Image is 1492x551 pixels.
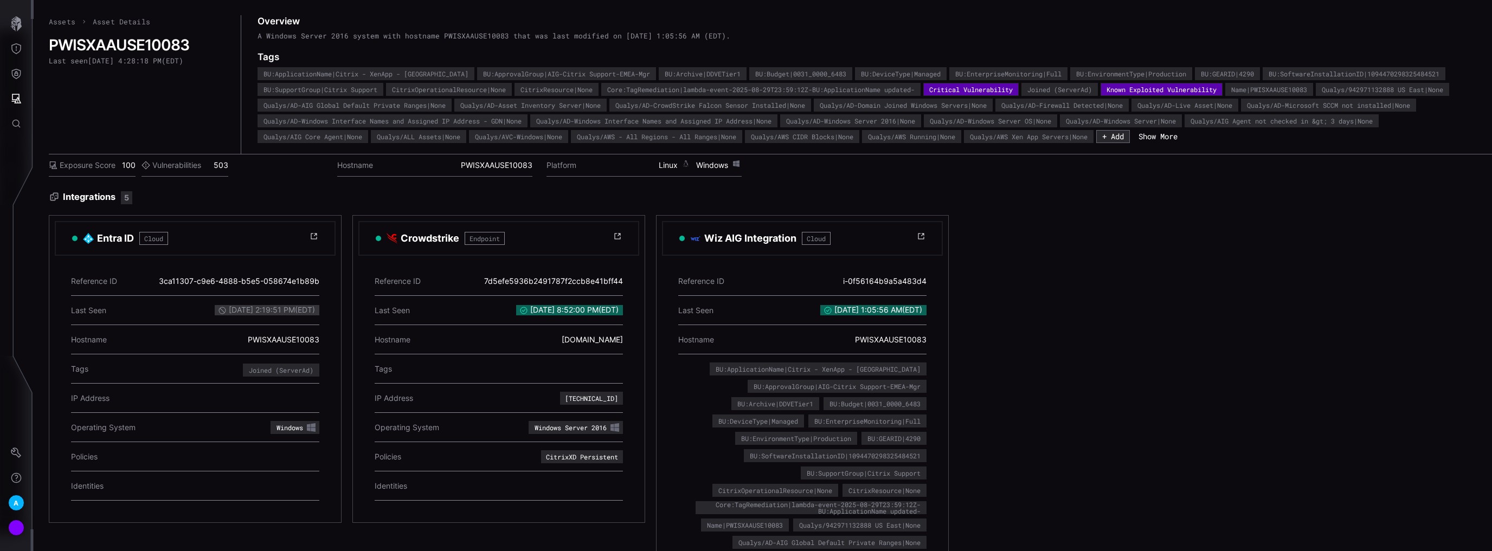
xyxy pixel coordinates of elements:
[83,233,94,244] img: Azure AD
[71,306,106,315] span: Last Seen
[1247,102,1410,108] div: Qualys/AD-Microsoft SCCM not installed|None
[375,393,413,403] span: IP Address
[738,539,921,546] div: Qualys/AD-AIG Global Default Private Ranges|None
[461,160,532,170] span: PWISXAAUSE10083
[1322,86,1443,93] div: Qualys/942971132888 US East|None
[546,160,576,170] label: Platform
[71,423,136,432] span: Operating System
[1027,86,1092,93] div: Joined (ServerAd)
[263,70,468,77] div: BU:ApplicationName|Citrix - XenApp - [GEOGRAPHIC_DATA]
[741,435,851,442] div: BU:EnvironmentType|Production
[820,102,987,108] div: Qualys/AD-Domain Joined Windows Servers|None
[1107,86,1217,93] div: Known Exploited Vulnerability
[484,271,623,291] div: 7d5efe5936b2491787f2ccb8e41bff44
[535,423,621,432] div: Windows Server 2016
[71,393,110,403] span: IP Address
[536,118,771,124] div: Qualys/AD-Windows Interface Names and Assigned IP Address|None
[263,118,522,124] div: Qualys/AD-Windows Interface Names and Assigned IP Address - GDN|None
[465,232,505,245] span: Endpoint
[829,400,921,407] div: BU:Budget|0031_0000_6483
[861,70,941,77] div: BU:DeviceType|Managed
[1001,102,1123,108] div: Qualys/AD-Firewall Detected|None
[1191,118,1373,124] div: Qualys/AIG Agent not checked in &gt; 3 days|None
[392,86,506,93] div: CitrixOperationalResource|None
[678,276,724,286] span: Reference ID
[868,133,955,140] div: Qualys/AWS Running|None
[807,470,921,476] div: BU:SupportGroup|Citrix Support
[1076,70,1186,77] div: BU:EnvironmentType|Production
[248,329,319,350] div: PWISXAAUSE10083
[814,418,921,424] div: BU:EnterpriseMonitoring|Full
[71,364,88,374] span: Tags
[659,160,742,170] span: Linux Windows
[71,276,117,286] span: Reference ID
[121,191,132,204] div: 5
[49,56,183,65] div: Last seen [DATE] 4:28:18 PM ( EDT )
[139,232,168,245] span: Cloud
[751,133,853,140] div: Qualys/AWS CIDR Blocks|None
[754,383,921,390] div: BU:ApprovalGroup|AIG-Citrix Support-EMEA-Mgr
[49,191,1492,204] h3: Integrations
[1137,102,1232,108] div: Qualys/AD-Live Asset|None
[375,306,410,315] span: Last Seen
[49,36,226,54] h2: PWISXAAUSE10083
[546,453,618,460] div: CitrixXD Persistent
[71,481,104,491] span: Identities
[14,497,18,509] span: A
[565,395,618,401] div: [TECHNICAL_ID]
[249,367,313,373] div: Joined (ServerAd)
[802,232,831,245] span: Cloud
[159,271,319,291] div: 3ca11307-c9e6-4888-b5e5-058674e1b89b
[1269,70,1439,77] div: BU:SoftwareInstallationID|1094470298325484521
[718,487,832,494] div: CitrixOperationalResource|None
[955,70,1062,77] div: BU:EnterpriseMonitoring|Full
[678,335,714,345] span: Hostname
[737,400,813,407] div: BU:Archive|DDVETier1
[401,232,459,245] h3: Crowdstrike
[820,305,927,315] span: [DATE] 1:05:56 AM ( EDT )
[799,522,921,528] div: Qualys/942971132888 US East|None
[377,133,460,140] div: Qualys/ALL Assets|None
[49,17,75,27] a: Assets
[483,70,650,77] div: BU:ApprovalGroup|AIG-Citrix Support-EMEA-Mgr
[387,233,397,244] img: CrowdStrike Falcon
[562,329,623,350] div: [DOMAIN_NAME]
[707,522,783,528] div: Name|PWISXAAUSE10083
[929,86,1013,93] div: Critical Vulnerability
[375,423,439,432] span: Operating System
[375,364,392,374] span: Tags
[93,17,150,27] span: Asset Details
[276,423,318,432] div: Windows
[1231,86,1307,93] div: Name|PWISXAAUSE10083
[337,160,373,170] label: Hostname
[71,452,98,462] span: Policies
[516,305,623,315] span: [DATE] 8:52:00 PM ( EDT )
[843,271,927,291] div: i-0f56164b9a5a483d4
[750,452,921,459] div: BU:SoftwareInstallationID|1094470298325484521
[375,481,407,491] span: Identities
[475,133,562,140] div: Qualys/AVC-Windows|None
[702,501,921,514] div: Core:TagRemediation|lambda-event-2025-08-29T23:59:12Z-BU:ApplicationName updated-
[142,154,228,177] div: 503
[718,418,798,424] div: BU:DeviceType|Managed
[1,490,32,515] button: A
[690,233,701,244] img: Wiz
[786,118,915,124] div: Qualys/AD-Windows Server 2016|None
[1066,118,1176,124] div: Qualys/AD-Windows Server|None
[704,232,796,245] h3: Wiz AIG Integration
[142,160,201,170] label: Vulnerabilities
[577,133,736,140] div: Qualys/AWS - All Regions - All Ranges|None
[615,102,805,108] div: Qualys/AD-CrowdStrike Falcon Sensor Installed|None
[263,133,362,140] div: Qualys/AIG Core Agent|None
[460,102,601,108] div: Qualys/AD-Asset Inventory Server|None
[855,329,927,350] div: PWISXAAUSE10083
[1096,130,1130,143] button: + Add
[867,435,921,442] div: BU:GEARID|4290
[263,86,377,93] div: BU:SupportGroup|Citrix Support
[607,86,915,93] div: Core:TagRemediation|lambda-event-2025-08-29T23:59:12Z-BU:ApplicationName updated-
[375,452,401,462] span: Policies
[678,306,713,315] span: Last Seen
[49,160,115,170] label: Exposure Score
[263,102,446,108] div: Qualys/AD-AIG Global Default Private Ranges|None
[755,70,846,77] div: BU:Budget|0031_0000_6483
